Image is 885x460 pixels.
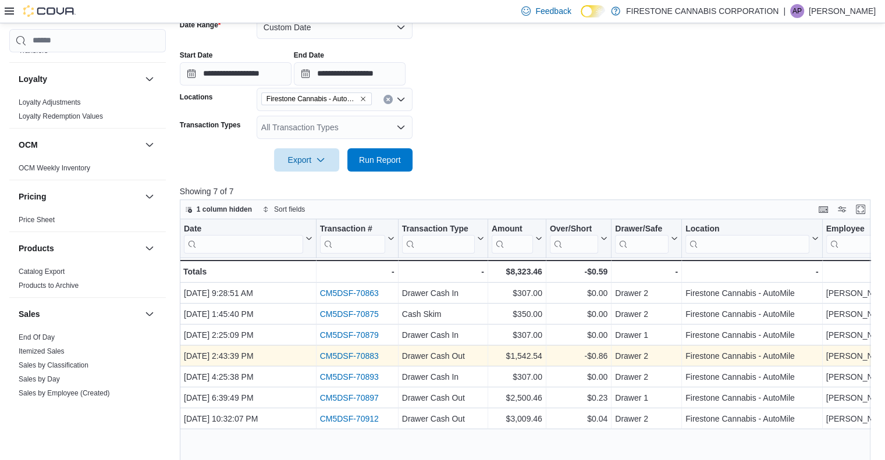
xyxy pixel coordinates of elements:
button: Products [143,241,157,255]
label: Date Range [180,20,221,30]
span: Firestone Cannabis - AutoMile [266,93,357,105]
div: Transaction Type [402,223,475,253]
div: $0.00 [550,328,607,342]
span: AP [792,4,802,18]
input: Dark Mode [581,5,605,17]
button: Sales [19,308,140,320]
div: [DATE] 4:25:38 PM [184,370,312,384]
div: Firestone Cannabis - AutoMile [685,286,818,300]
div: Date [184,223,303,253]
div: [DATE] 2:25:09 PM [184,328,312,342]
div: $8,323.46 [492,265,542,279]
a: Catalog Export [19,268,65,276]
div: Transaction # [319,223,385,234]
div: Drawer 2 [615,286,678,300]
button: Keyboard shortcuts [816,202,830,216]
div: - [402,265,484,279]
span: Sort fields [274,205,305,214]
button: Display options [835,202,849,216]
label: Locations [180,92,213,102]
button: Amount [492,223,542,253]
h3: Products [19,243,54,254]
div: Totals [183,265,312,279]
a: End Of Day [19,333,55,341]
button: Over/Short [550,223,607,253]
div: Transaction Type [402,223,475,234]
button: Pricing [143,190,157,204]
span: Itemized Sales [19,347,65,356]
div: Drawer Cash Out [402,412,484,426]
div: $0.23 [550,391,607,405]
div: [DATE] 2:43:39 PM [184,349,312,363]
div: Drawer Cash In [402,370,484,384]
div: $0.00 [550,307,607,321]
div: [DATE] 9:28:51 AM [184,286,312,300]
div: Drawer Cash In [402,328,484,342]
a: Loyalty Adjustments [19,98,81,106]
a: CM5DSF-70879 [319,330,378,340]
button: Custom Date [257,16,413,39]
div: Drawer 1 [615,328,678,342]
div: - [319,265,394,279]
div: Drawer 2 [615,307,678,321]
button: Transaction Type [402,223,484,253]
p: Showing 7 of 7 [180,186,877,197]
div: Over/Short [550,223,598,253]
button: Drawer/Safe [615,223,678,253]
div: Transaction # URL [319,223,385,253]
button: Remove Firestone Cannabis - AutoMile from selection in this group [360,95,367,102]
span: Feedback [535,5,571,17]
div: Drawer 2 [615,370,678,384]
label: Start Date [180,51,213,60]
div: OCM [9,161,166,180]
div: Firestone Cannabis - AutoMile [685,412,818,426]
a: CM5DSF-70893 [319,372,378,381]
div: Firestone Cannabis - AutoMile [685,370,818,384]
div: Drawer Cash Out [402,391,484,405]
div: $1,542.54 [492,349,542,363]
div: $350.00 [492,307,542,321]
h3: Loyalty [19,73,47,85]
div: $0.00 [550,286,607,300]
span: Firestone Cannabis - AutoMile [261,92,372,105]
button: Sales [143,307,157,321]
div: [DATE] 6:39:49 PM [184,391,312,405]
button: Date [184,223,312,253]
div: Drawer 2 [615,412,678,426]
button: Open list of options [396,95,406,104]
label: End Date [294,51,324,60]
button: Run Report [347,148,413,172]
div: Date [184,223,303,234]
div: Adrian Pusana [790,4,804,18]
div: - [615,265,678,279]
div: - [685,265,818,279]
button: Enter fullscreen [854,202,868,216]
a: CM5DSF-70875 [319,309,378,319]
p: | [783,4,786,18]
a: Products to Archive [19,281,79,290]
a: Sales by Employee (Created) [19,389,110,397]
button: Products [19,243,140,254]
div: -$0.86 [550,349,607,363]
div: Firestone Cannabis - AutoMile [685,391,818,405]
a: Price Sheet [19,216,55,224]
span: Sales by Classification [19,361,88,370]
h3: Pricing [19,191,46,202]
div: Drawer Cash In [402,286,484,300]
button: Loyalty [143,72,157,86]
label: Transaction Types [180,120,240,130]
div: Firestone Cannabis - AutoMile [685,307,818,321]
span: Dark Mode [581,17,581,18]
div: Over/Short [550,223,598,234]
button: OCM [19,139,140,151]
button: Location [685,223,818,253]
button: Clear input [383,95,393,104]
a: Sales by Day [19,375,60,383]
h3: Sales [19,308,40,320]
a: CM5DSF-70883 [319,351,378,361]
img: Cova [23,5,76,17]
a: Loyalty Redemption Values [19,112,103,120]
p: FIRESTONE CANNABIS CORPORATION [626,4,779,18]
